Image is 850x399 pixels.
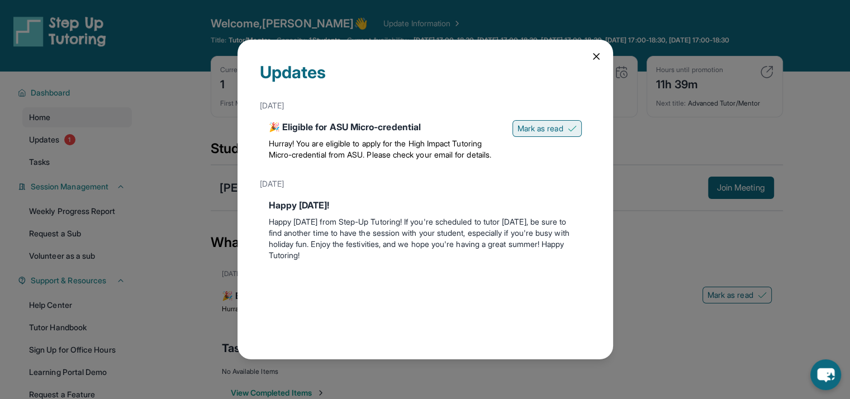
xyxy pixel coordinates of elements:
[512,120,582,137] button: Mark as read
[269,120,504,134] div: 🎉 Eligible for ASU Micro-credential
[517,123,563,134] span: Mark as read
[810,359,841,390] button: chat-button
[269,139,491,159] span: Hurray! You are eligible to apply for the High Impact Tutoring Micro-credential from ASU. Please ...
[269,216,582,261] p: Happy [DATE] from Step-Up Tutoring! If you're scheduled to tutor [DATE], be sure to find another ...
[568,124,577,133] img: Mark as read
[260,174,591,194] div: [DATE]
[269,198,582,212] div: Happy [DATE]!
[260,96,591,116] div: [DATE]
[260,62,591,96] div: Updates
